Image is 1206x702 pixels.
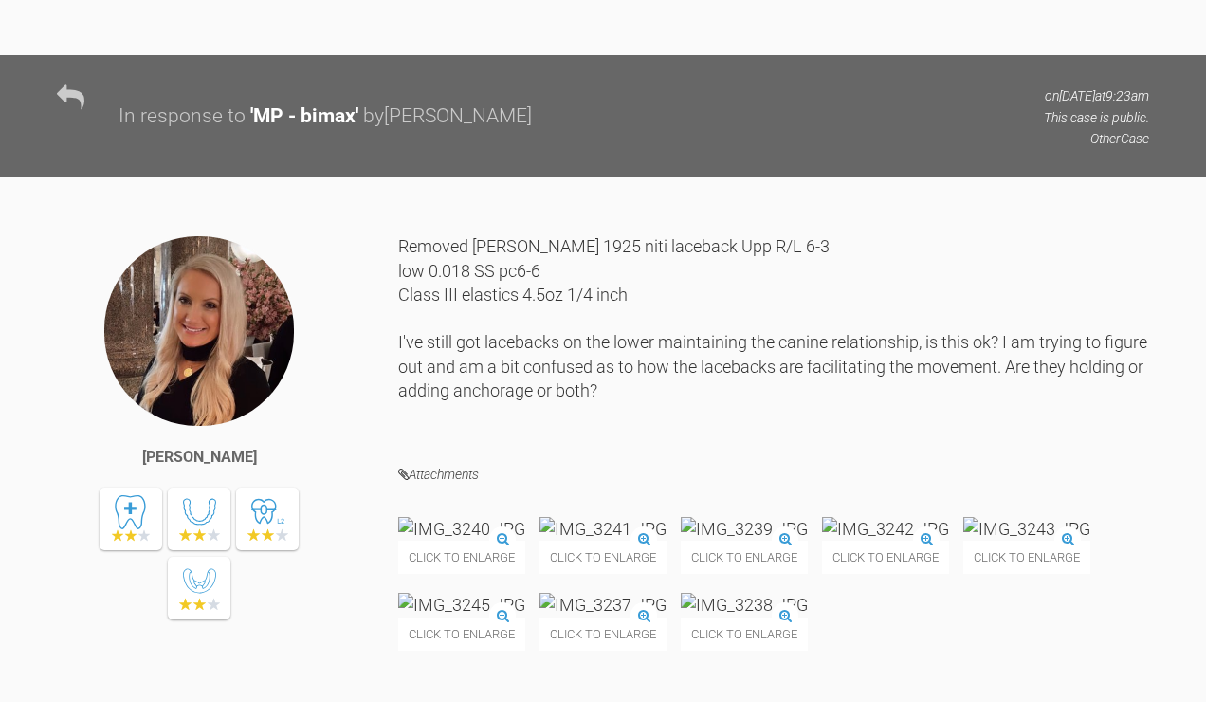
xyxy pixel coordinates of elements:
[398,463,1149,487] h4: Attachments
[681,618,808,651] span: Click to enlarge
[1044,128,1149,149] p: Other Case
[681,593,808,617] img: IMG_3238.JPG
[142,445,257,470] div: [PERSON_NAME]
[398,234,1149,434] div: Removed [PERSON_NAME] 1925 niti laceback Upp R/L 6-3 low 0.018 SS pc6-6 Class III elastics 4.5oz ...
[963,517,1090,541] img: IMG_3243.JPG
[539,517,667,541] img: IMG_3241.JPG
[681,517,808,541] img: IMG_3239.JPG
[363,101,532,133] div: by [PERSON_NAME]
[250,101,358,133] div: ' MP - bimax '
[398,593,525,617] img: IMG_3245.JPG
[1044,85,1149,106] p: on [DATE] at 9:23am
[963,541,1090,574] span: Click to enlarge
[398,541,525,574] span: Click to enlarge
[398,517,525,541] img: IMG_3240.JPG
[398,618,525,651] span: Click to enlarge
[539,593,667,617] img: IMG_3237.JPG
[681,541,808,574] span: Click to enlarge
[822,517,949,541] img: IMG_3242.JPG
[539,618,667,651] span: Click to enlarge
[119,101,246,133] div: In response to
[102,234,296,428] img: Emma Wall
[539,541,667,574] span: Click to enlarge
[822,541,949,574] span: Click to enlarge
[1044,107,1149,128] p: This case is public.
